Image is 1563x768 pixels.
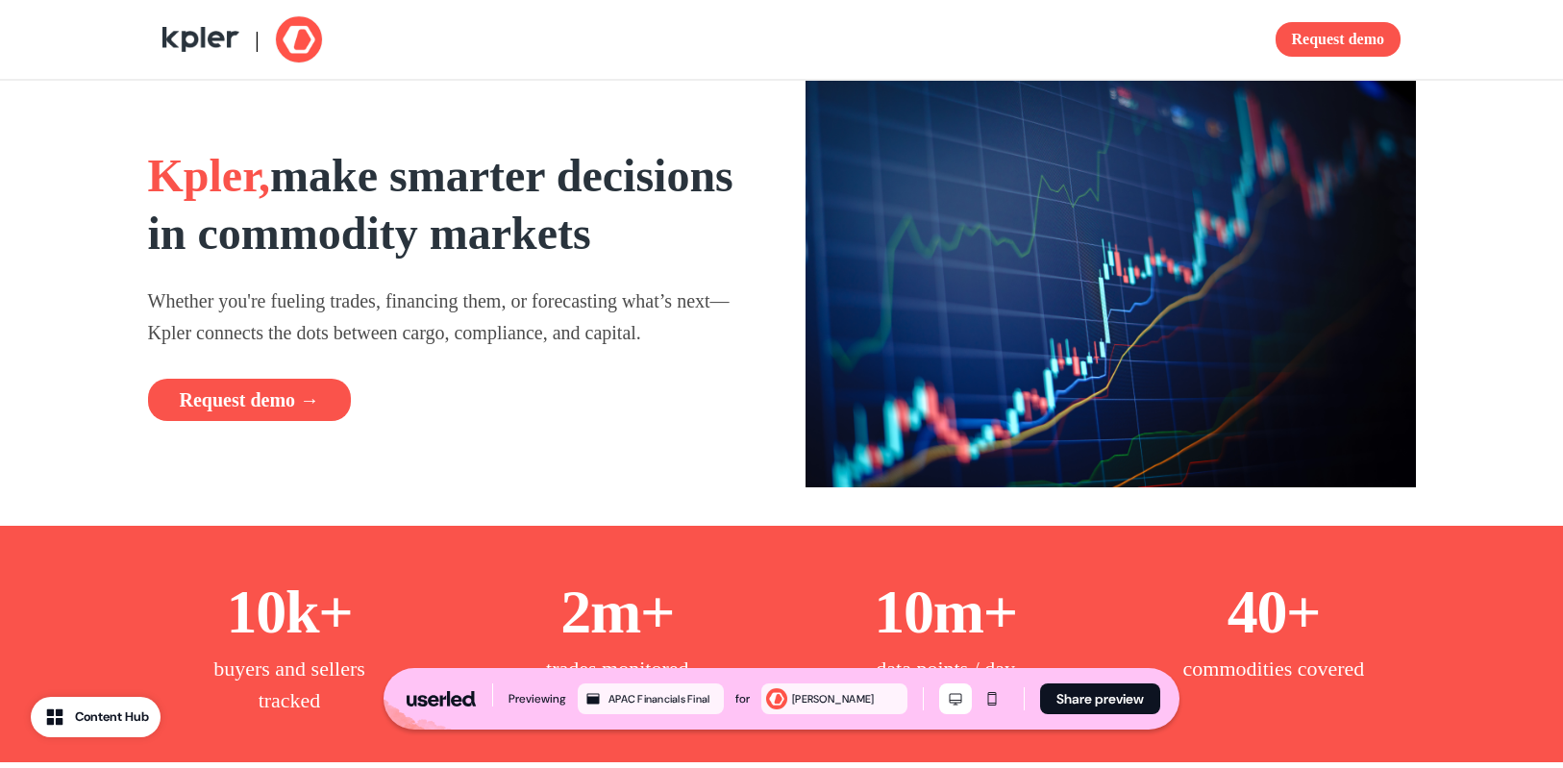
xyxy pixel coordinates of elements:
button: Mobile mode [976,683,1008,714]
p: data points / day [876,653,1015,684]
div: APAC Financials Final [608,690,720,707]
button: Request demo [1276,22,1401,57]
div: [PERSON_NAME] [792,690,904,707]
div: Previewing [509,689,566,708]
button: Request demo → [148,379,352,421]
p: buyers and sellers tracked [193,653,385,716]
strong: make smarter decisions in commodity markets [148,150,733,259]
p: 10k+ [227,572,353,653]
div: for [735,689,750,708]
button: Desktop mode [939,683,972,714]
p: 40+ [1228,572,1321,653]
p: 2m+ [560,572,674,653]
span: | [255,27,260,52]
button: Share preview [1040,683,1160,714]
p: 10m+ [874,572,1017,653]
span: Kpler, [148,150,271,201]
div: Content Hub [75,707,149,727]
p: commodities covered [1183,653,1365,684]
button: Content Hub [31,697,161,737]
p: Whether you're fueling trades, financing them, or forecasting what’s next—Kpler connects the dots... [148,285,758,348]
p: trades monitored [546,653,688,684]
